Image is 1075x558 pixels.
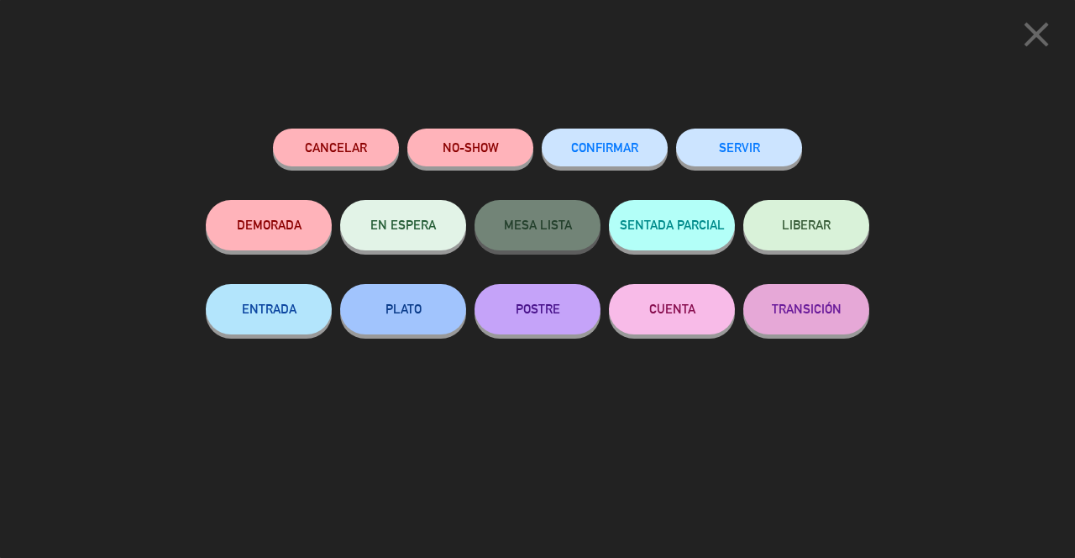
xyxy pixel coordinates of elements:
[273,129,399,166] button: Cancelar
[206,200,332,250] button: DEMORADA
[340,284,466,334] button: PLATO
[542,129,668,166] button: CONFIRMAR
[743,284,869,334] button: TRANSICIÓN
[1010,13,1062,62] button: close
[743,200,869,250] button: LIBERAR
[782,218,831,232] span: LIBERAR
[407,129,533,166] button: NO-SHOW
[475,200,600,250] button: MESA LISTA
[475,284,600,334] button: POSTRE
[571,140,638,155] span: CONFIRMAR
[609,200,735,250] button: SENTADA PARCIAL
[676,129,802,166] button: SERVIR
[609,284,735,334] button: CUENTA
[1015,13,1057,55] i: close
[340,200,466,250] button: EN ESPERA
[206,284,332,334] button: ENTRADA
